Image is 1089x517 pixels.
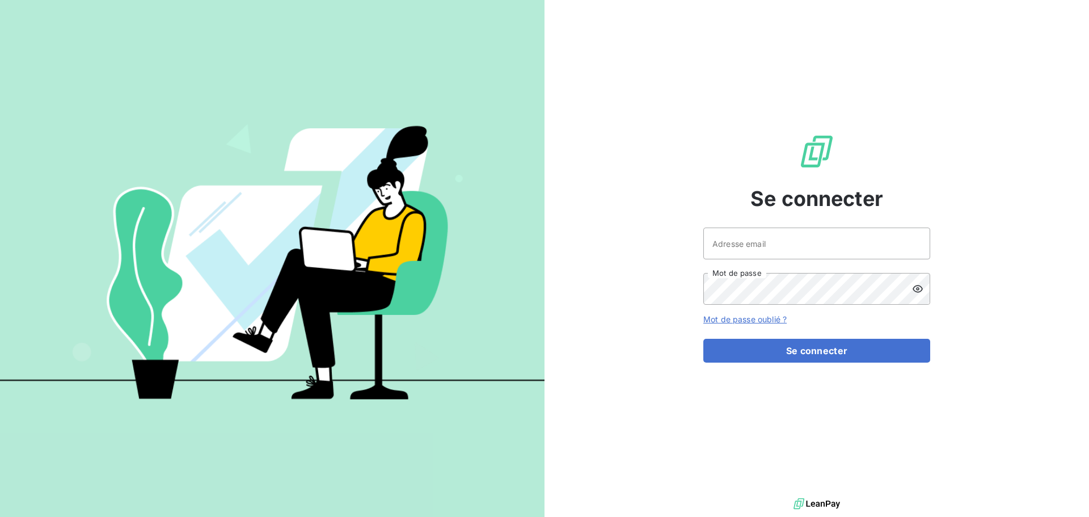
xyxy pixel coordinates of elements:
a: Mot de passe oublié ? [703,314,787,324]
img: logo [793,495,840,512]
input: placeholder [703,228,930,259]
img: Logo LeanPay [799,133,835,170]
button: Se connecter [703,339,930,363]
span: Se connecter [750,183,883,214]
